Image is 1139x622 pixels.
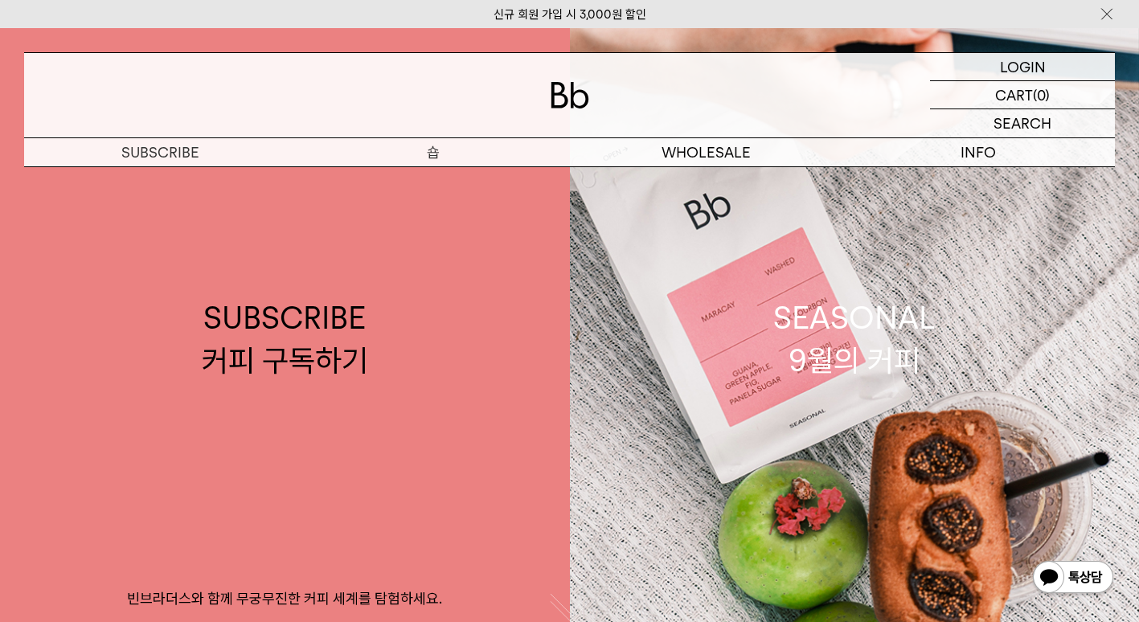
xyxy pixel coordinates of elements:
p: (0) [1033,81,1050,108]
a: CART (0) [930,81,1115,109]
p: CART [995,81,1033,108]
a: SUBSCRIBE [24,138,297,166]
div: SUBSCRIBE 커피 구독하기 [202,297,368,382]
img: 로고 [551,82,589,108]
p: INFO [842,138,1115,166]
p: SEARCH [994,109,1051,137]
a: LOGIN [930,53,1115,81]
img: 카카오톡 채널 1:1 채팅 버튼 [1031,559,1115,598]
a: 신규 회원 가입 시 3,000원 할인 [494,7,646,22]
div: SEASONAL 9월의 커피 [773,297,936,382]
a: 숍 [297,138,569,166]
p: LOGIN [1000,53,1046,80]
p: WHOLESALE [570,138,842,166]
